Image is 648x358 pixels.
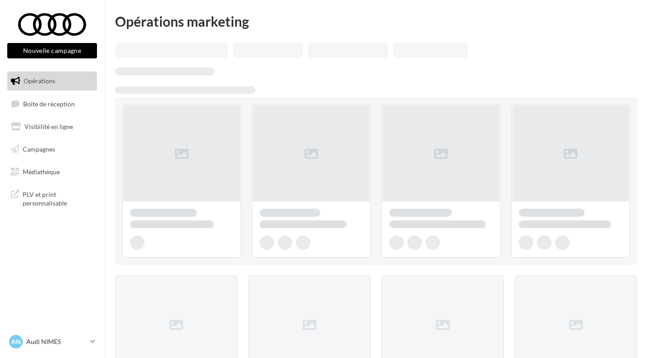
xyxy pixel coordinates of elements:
span: AN [11,337,21,346]
a: Boîte de réception [5,94,99,114]
a: Médiathèque [5,162,99,181]
button: Nouvelle campagne [7,43,97,58]
a: PLV et print personnalisable [5,185,99,211]
span: Campagnes [23,145,55,153]
a: Campagnes [5,140,99,159]
span: Visibilité en ligne [24,123,73,130]
span: PLV et print personnalisable [23,188,93,208]
span: Boîte de réception [23,100,75,107]
span: Médiathèque [23,167,60,175]
div: Opérations marketing [115,14,637,28]
a: AN Audi NIMES [7,333,97,350]
span: Opérations [24,77,55,85]
p: Audi NIMES [26,337,87,346]
a: Visibilité en ligne [5,117,99,136]
a: Opérations [5,72,99,91]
